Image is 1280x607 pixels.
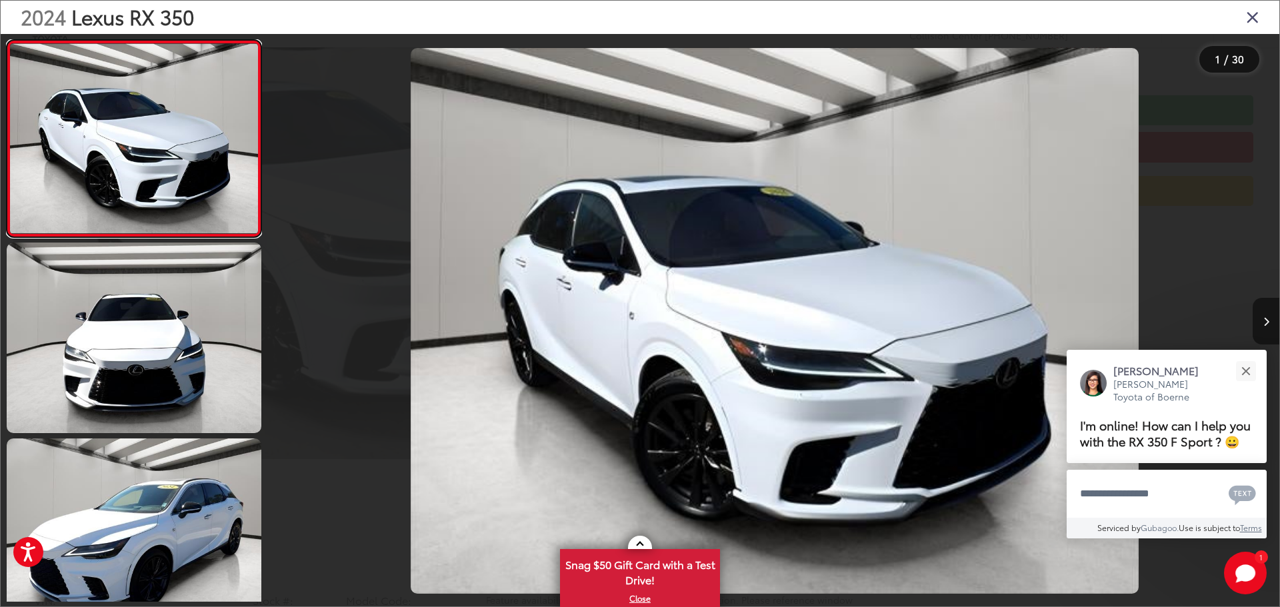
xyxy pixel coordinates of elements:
[1240,522,1262,533] a: Terms
[71,2,194,31] span: Lexus RX 350
[1225,478,1260,508] button: Chat with SMS
[1080,416,1251,450] span: I'm online! How can I help you with the RX 350 F Sport ? 😀
[270,48,1279,594] div: 2024 Lexus RX 350 F SPORT Handling 0
[1231,356,1260,385] button: Close
[1224,552,1267,594] svg: Start Chat
[1246,8,1259,25] i: Close gallery
[1141,522,1179,533] a: Gubagoo.
[1097,522,1141,533] span: Serviced by
[1067,350,1267,538] div: Close[PERSON_NAME][PERSON_NAME] Toyota of BoerneI'm online! How can I help you with the RX 350 F ...
[7,44,260,234] img: 2024 Lexus RX 350 F SPORT Handling
[1215,51,1220,66] span: 1
[1067,470,1267,518] textarea: Type your message
[1232,51,1244,66] span: 30
[21,2,66,31] span: 2024
[1113,378,1212,404] p: [PERSON_NAME] Toyota of Boerne
[1229,484,1256,505] svg: Text
[4,241,263,435] img: 2024 Lexus RX 350 F SPORT Handling
[411,48,1138,594] img: 2024 Lexus RX 350 F SPORT Handling
[1259,554,1263,560] span: 1
[1223,55,1229,64] span: /
[1113,363,1212,378] p: [PERSON_NAME]
[1179,522,1240,533] span: Use is subject to
[1224,552,1267,594] button: Toggle Chat Window
[561,550,719,591] span: Snag $50 Gift Card with a Test Drive!
[1253,298,1279,344] button: Next image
